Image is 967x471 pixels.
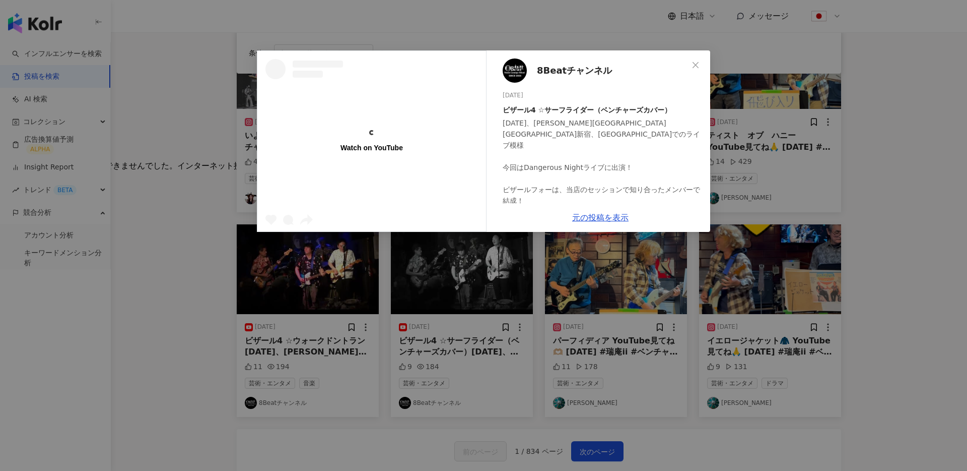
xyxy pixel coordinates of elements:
[503,104,702,115] div: ビザール4 ☆サーフライダー（ベンチャーズカバー）
[503,58,688,83] a: KOL Avatar8Beatチャンネル
[503,117,702,328] div: [DATE]、[PERSON_NAME][GEOGRAPHIC_DATA][GEOGRAPHIC_DATA]新宿、[GEOGRAPHIC_DATA]でのライブ模様 今回はDangerous Ni...
[692,61,700,69] span: close
[340,143,403,152] div: Watch on YouTube
[503,58,527,83] img: KOL Avatar
[572,213,629,222] a: 元の投稿を表示
[685,55,706,75] button: Close
[537,64,612,78] span: 8Beatチャンネル
[503,91,702,100] div: [DATE]
[257,51,486,231] a: Watch on YouTube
